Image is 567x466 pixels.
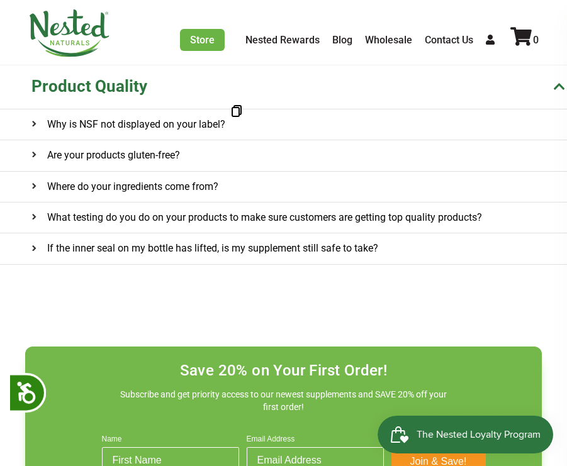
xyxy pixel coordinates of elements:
div: Product Quality [31,77,147,96]
label: Email Address [247,435,384,447]
a: What testing do you do on your products to make sure customers are getting top quality products? [31,202,567,233]
a: Why is NSF not displayed on your label? [31,109,567,140]
h4: Are your products gluten-free? [31,140,180,170]
h4: Why is NSF not displayed on your label? [31,109,225,140]
h4: Save 20% on Your First Order! [180,362,388,379]
span: 0 [533,34,539,46]
h4: If the inner seal on my bottle has lifted, is my supplement still safe to take? [31,233,378,264]
label: Name [102,435,239,447]
a: Are your products gluten-free? [31,140,567,170]
a: 0 [510,34,539,46]
a: Wholesale [365,34,412,46]
a: Store [180,29,225,51]
p: Subscribe and get priority access to our newest supplements and SAVE 20% off your first order! [115,388,452,413]
iframe: Button to open loyalty program pop-up [378,416,554,453]
h4: Where do your ingredients come from? [31,172,218,202]
img: Nested Naturals [28,9,110,57]
a: If the inner seal on my bottle has lifted, is my supplement still safe to take? [31,233,567,264]
a: Nested Rewards [245,34,320,46]
a: Contact Us [425,34,473,46]
a: Blog [332,34,352,46]
a: Where do your ingredients come from? [31,172,567,202]
h4: What testing do you do on your products to make sure customers are getting top quality products? [31,202,482,233]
